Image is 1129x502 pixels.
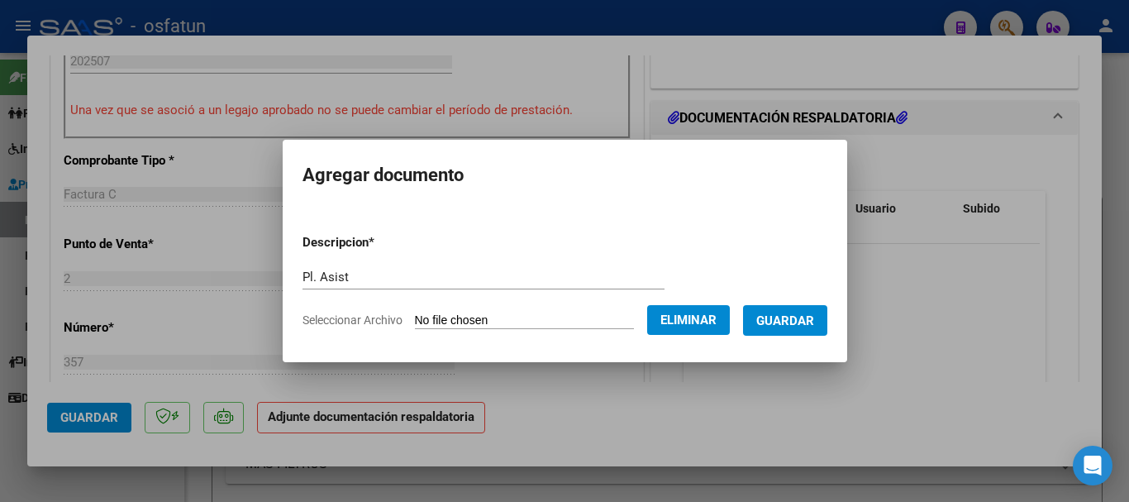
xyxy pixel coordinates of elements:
span: Guardar [756,313,814,328]
div: Open Intercom Messenger [1073,446,1112,485]
h2: Agregar documento [302,160,827,191]
span: Seleccionar Archivo [302,313,403,327]
span: Eliminar [660,313,717,327]
button: Guardar [743,305,827,336]
p: Descripcion [302,233,460,252]
button: Eliminar [647,305,730,335]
